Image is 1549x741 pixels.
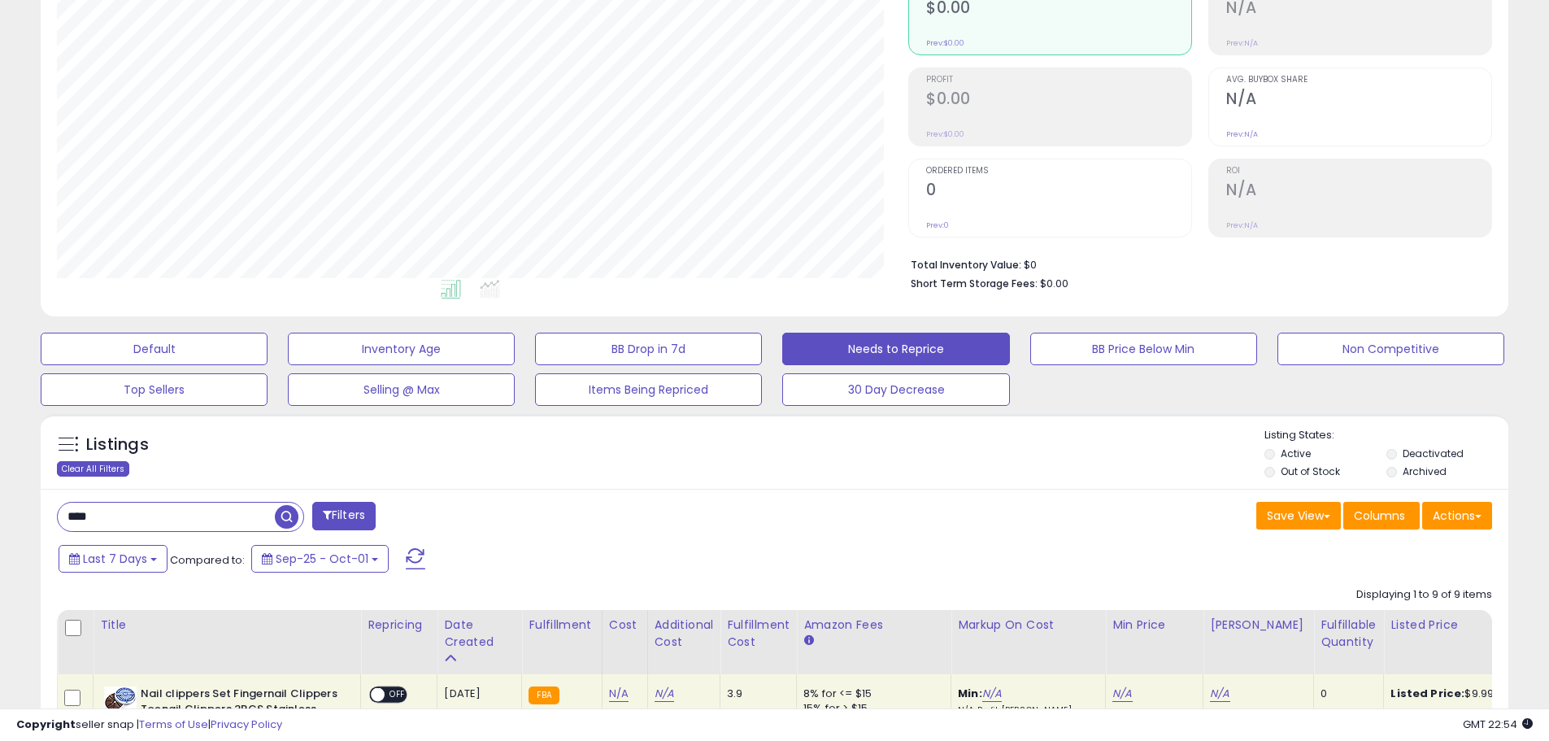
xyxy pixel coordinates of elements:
[1422,502,1492,530] button: Actions
[288,333,515,365] button: Inventory Age
[926,181,1191,203] h2: 0
[535,373,762,406] button: Items Being Repriced
[911,254,1480,273] li: $0
[1281,447,1311,460] label: Active
[1390,687,1525,701] div: $9.99
[1463,717,1533,732] span: 2025-10-9 22:54 GMT
[1403,447,1464,460] label: Deactivated
[655,686,674,702] a: N/A
[1356,587,1492,603] div: Displaying 1 to 9 of 9 items
[982,686,1002,702] a: N/A
[803,617,944,634] div: Amazon Fees
[926,220,949,230] small: Prev: 0
[911,277,1038,290] b: Short Term Storage Fees:
[100,617,354,634] div: Title
[1226,181,1491,203] h2: N/A
[803,687,938,701] div: 8% for <= $15
[1226,220,1258,230] small: Prev: N/A
[1226,38,1258,48] small: Prev: N/A
[951,610,1106,674] th: The percentage added to the cost of goods (COGS) that forms the calculator for Min & Max prices.
[926,38,964,48] small: Prev: $0.00
[1210,617,1307,634] div: [PERSON_NAME]
[1256,502,1341,530] button: Save View
[83,551,147,567] span: Last 7 Days
[926,76,1191,85] span: Profit
[958,617,1099,634] div: Markup on Cost
[1226,129,1258,139] small: Prev: N/A
[276,551,368,567] span: Sep-25 - Oct-01
[1112,617,1196,634] div: Min Price
[59,545,168,573] button: Last 7 Days
[288,373,515,406] button: Selling @ Max
[444,617,515,651] div: Date Created
[16,717,76,732] strong: Copyright
[911,258,1021,272] b: Total Inventory Value:
[139,717,208,732] a: Terms of Use
[385,688,411,702] span: OFF
[803,634,813,648] small: Amazon Fees.
[1281,464,1340,478] label: Out of Stock
[57,461,129,477] div: Clear All Filters
[529,687,559,704] small: FBA
[312,502,376,530] button: Filters
[926,167,1191,176] span: Ordered Items
[926,129,964,139] small: Prev: $0.00
[782,373,1009,406] button: 30 Day Decrease
[782,333,1009,365] button: Needs to Reprice
[1390,617,1531,634] div: Listed Price
[926,89,1191,111] h2: $0.00
[1226,89,1491,111] h2: N/A
[1264,428,1508,443] p: Listing States:
[609,686,629,702] a: N/A
[1226,76,1491,85] span: Avg. Buybox Share
[104,687,137,713] img: 51OOok64kLL._SL40_.jpg
[444,687,509,701] div: [DATE]
[1112,686,1132,702] a: N/A
[535,333,762,365] button: BB Drop in 7d
[1210,686,1229,702] a: N/A
[41,333,268,365] button: Default
[170,552,245,568] span: Compared to:
[1321,617,1377,651] div: Fulfillable Quantity
[958,686,982,701] b: Min:
[1403,464,1447,478] label: Archived
[251,545,389,573] button: Sep-25 - Oct-01
[1277,333,1504,365] button: Non Competitive
[1226,167,1491,176] span: ROI
[41,373,268,406] button: Top Sellers
[1343,502,1420,530] button: Columns
[1030,333,1257,365] button: BB Price Below Min
[368,617,430,634] div: Repricing
[727,617,790,651] div: Fulfillment Cost
[1390,686,1464,701] b: Listed Price:
[1040,276,1068,291] span: $0.00
[86,434,149,456] h5: Listings
[727,687,784,701] div: 3.9
[529,617,594,634] div: Fulfillment
[609,617,641,634] div: Cost
[655,617,714,651] div: Additional Cost
[211,717,282,732] a: Privacy Policy
[1354,508,1405,524] span: Columns
[16,717,282,733] div: seller snap | |
[1321,687,1371,701] div: 0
